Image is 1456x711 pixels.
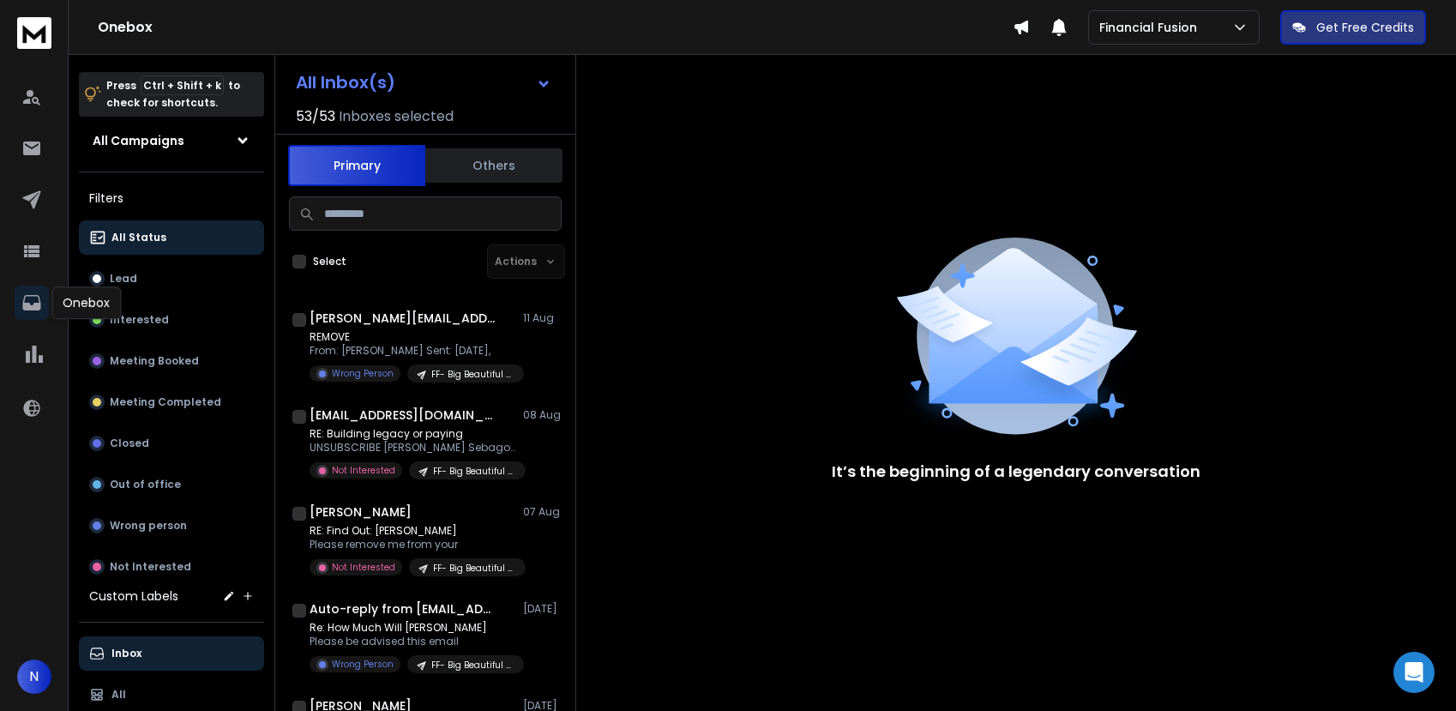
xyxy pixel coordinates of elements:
[79,344,264,378] button: Meeting Booked
[89,587,178,605] h3: Custom Labels
[332,367,394,380] p: Wrong Person
[332,561,395,574] p: Not Interested
[296,106,335,127] span: 53 / 53
[111,688,126,702] p: All
[523,311,562,325] p: 11 Aug
[433,465,515,478] p: FF- Big Beautiful Bill
[79,509,264,543] button: Wrong person
[282,65,565,99] button: All Inbox(s)
[110,519,187,533] p: Wrong person
[110,478,181,491] p: Out of office
[110,354,199,368] p: Meeting Booked
[141,75,224,95] span: Ctrl + Shift + k
[310,407,498,424] h1: [EMAIL_ADDRESS][DOMAIN_NAME]
[523,602,562,616] p: [DATE]
[310,427,515,441] p: RE: Building legacy or paying
[79,262,264,296] button: Lead
[523,505,562,519] p: 07 Aug
[106,77,240,111] p: Press to check for shortcuts.
[110,313,169,327] p: Interested
[332,464,395,477] p: Not Interested
[93,132,184,149] h1: All Campaigns
[51,286,121,319] div: Onebox
[425,147,563,184] button: Others
[79,124,264,158] button: All Campaigns
[523,408,562,422] p: 08 Aug
[339,106,454,127] h3: Inboxes selected
[296,74,395,91] h1: All Inbox(s)
[310,538,515,551] p: Please remove me from your
[79,467,264,502] button: Out of office
[79,550,264,584] button: Not Interested
[332,658,394,671] p: Wrong Person
[310,310,498,327] h1: [PERSON_NAME][EMAIL_ADDRESS][DOMAIN_NAME]
[313,255,346,268] label: Select
[310,441,515,455] p: UNSUBSCRIBE [PERSON_NAME] Sebago Brewing
[310,344,515,358] p: From: [PERSON_NAME] Sent: [DATE],
[433,562,515,575] p: FF- Big Beautiful Bill
[79,220,264,255] button: All Status
[79,636,264,671] button: Inbox
[1099,19,1204,36] p: Financial Fusion
[110,395,221,409] p: Meeting Completed
[310,524,515,538] p: RE: Find Out: [PERSON_NAME]
[310,503,412,521] h1: [PERSON_NAME]
[98,17,1013,38] h1: Onebox
[310,621,515,635] p: Re: How Much Will [PERSON_NAME]
[79,426,264,461] button: Closed
[1393,652,1435,693] div: Open Intercom Messenger
[431,368,514,381] p: FF- Big Beautiful Bill
[110,437,149,450] p: Closed
[110,560,191,574] p: Not Interested
[111,647,141,660] p: Inbox
[1316,19,1414,36] p: Get Free Credits
[431,659,514,672] p: FF- Big Beautiful Bill
[17,660,51,694] button: N
[79,186,264,210] h3: Filters
[79,303,264,337] button: Interested
[310,635,515,648] p: Please be advised this email
[1280,10,1426,45] button: Get Free Credits
[111,231,166,244] p: All Status
[17,17,51,49] img: logo
[310,330,515,344] p: REMOVE
[288,145,425,186] button: Primary
[110,272,137,286] p: Lead
[832,460,1200,484] p: It’s the beginning of a legendary conversation
[79,385,264,419] button: Meeting Completed
[310,600,498,618] h1: Auto-reply from [EMAIL_ADDRESS][DOMAIN_NAME]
